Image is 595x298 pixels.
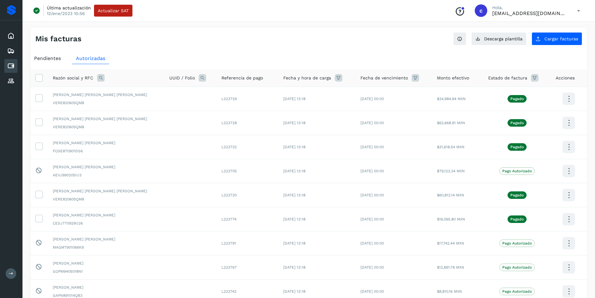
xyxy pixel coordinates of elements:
span: [DATE] 00:00 [360,121,384,125]
span: [DATE] 13:18 [283,217,305,221]
h4: Mis facturas [35,34,82,43]
span: [DATE] 13:18 [283,145,305,149]
span: Estado de factura [488,75,527,81]
span: [DATE] 00:00 [360,241,384,245]
span: L223767 [221,265,237,270]
div: Cuentas por pagar [4,59,17,73]
p: Pagado [510,193,524,197]
span: $63,668.91 MXN [437,121,465,125]
span: L223730 [221,193,237,197]
span: L223743 [221,289,236,294]
span: [PERSON_NAME] [PERSON_NAME] [53,212,159,218]
span: [PERSON_NAME] [PERSON_NAME] [53,164,159,170]
span: Pendientes [34,55,61,61]
p: Pagado [510,97,524,101]
p: Pago Autorizado [502,169,532,173]
span: $16,065.80 MXN [437,217,465,221]
span: $12,891.78 MXN [437,265,464,270]
span: Actualizar SAT [98,8,129,13]
span: [PERSON_NAME] [53,285,159,290]
span: Acciones [556,75,575,81]
span: [PERSON_NAME] [PERSON_NAME] [53,140,159,146]
p: Pagado [510,145,524,149]
span: $34,984.94 MXN [437,97,466,101]
div: Inicio [4,29,17,43]
button: Actualizar SAT [94,5,132,17]
span: MAGM7901066K9 [53,245,159,250]
span: CESJ770929U26 [53,220,159,226]
span: L223705 [221,169,237,173]
span: [DATE] 00:00 [360,217,384,221]
span: [DATE] 00:00 [360,145,384,149]
span: [DATE] 13:18 [283,97,305,101]
span: [DATE] 00:00 [360,193,384,197]
span: VERE820605QM8 [53,124,159,130]
span: Fecha de vencimiento [360,75,408,81]
p: 12/ene/2023 10:56 [47,11,85,16]
p: contabilidad5@easo.com [492,10,567,16]
span: [DATE] 00:00 [360,289,384,294]
span: [DATE] 13:18 [283,121,305,125]
span: Fecha y hora de carga [283,75,331,81]
span: Razón social y RFC [53,75,93,81]
span: [DATE] 13:18 [283,265,305,270]
span: L223729 [221,97,237,101]
span: [PERSON_NAME] [PERSON_NAME] [PERSON_NAME] [53,188,159,194]
p: Pago Autorizado [502,289,532,294]
span: [DATE] 13:18 [283,193,305,197]
span: FOSE870901DS6 [53,148,159,154]
span: [DATE] 13:18 [283,289,305,294]
span: [DATE] 00:00 [360,265,384,270]
p: Pago Autorizado [502,241,532,245]
button: Cargar facturas [532,32,582,45]
span: VERE820605QM8 [53,100,159,106]
span: L223791 [221,241,236,245]
span: GOPM9405018N1 [53,269,159,274]
span: [PERSON_NAME] [PERSON_NAME] [PERSON_NAME] [53,92,159,98]
div: Proveedores [4,74,17,88]
span: UUID / Folio [169,75,195,81]
p: Última actualización [47,5,91,11]
span: [DATE] 00:00 [360,169,384,173]
p: Pagado [510,121,524,125]
span: [PERSON_NAME] [PERSON_NAME] [PERSON_NAME] [53,116,159,122]
span: L223774 [221,217,236,221]
div: Embarques [4,44,17,58]
span: Referencia de pago [221,75,263,81]
span: $79,123.34 MXN [437,169,465,173]
span: $31,618.54 MXN [437,145,464,149]
p: Hola, [492,5,567,10]
span: [PERSON_NAME] [53,260,159,266]
span: $8,810.16 MXN [437,289,462,294]
p: Pagado [510,217,524,221]
span: $17,742.44 MXN [437,241,464,245]
span: [DATE] 13:18 [283,241,305,245]
span: [PERSON_NAME] [PERSON_NAME] [53,236,159,242]
span: [DATE] 13:18 [283,169,305,173]
span: Descarga plantilla [484,37,523,41]
span: Cargar facturas [544,37,578,41]
p: Pago Autorizado [502,265,532,270]
span: [DATE] 00:00 [360,97,384,101]
button: Descarga plantilla [471,32,527,45]
span: $60,812.14 MXN [437,193,464,197]
span: Monto efectivo [437,75,469,81]
span: VERE820605QM8 [53,196,159,202]
span: L223732 [221,145,237,149]
span: L223728 [221,121,237,125]
span: AEVJ990205IU3 [53,172,159,178]
span: Autorizadas [76,55,105,61]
